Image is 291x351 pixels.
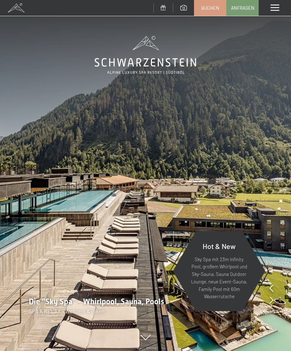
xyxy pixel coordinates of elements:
span: 8 [272,307,275,315]
span: Hot & New [203,242,236,250]
p: Sky Spa mit 23m Infinity Pool, großem Whirlpool und Sky-Sauna, Sauna Outdoor Lounge, neue Event-S... [190,256,248,301]
span: Anfragen [231,5,254,11]
span: / [270,307,272,315]
span: Die "Sky Spa" - Whirlpool, Sauna, Pools [29,297,164,306]
span: Buchen [201,5,219,11]
a: Anfragen [227,0,258,15]
a: Hot & New Sky Spa mit 23m Infinity Pool, großem Whirlpool und Sky-Sauna, Sauna Outdoor Lounge, ne... [172,231,266,311]
span: 1 [268,307,270,315]
span: SPA & RELAX - Wandern & Biken [29,308,105,314]
a: Buchen [194,0,226,15]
